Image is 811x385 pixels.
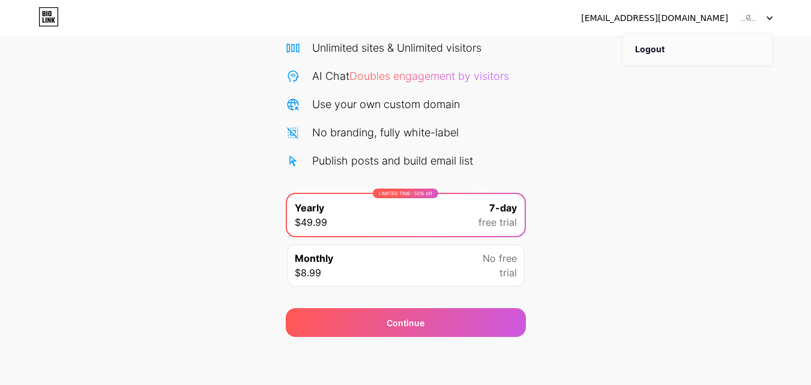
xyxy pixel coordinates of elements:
div: Publish posts and build email list [312,153,473,169]
span: Yearly [295,201,324,215]
div: Use your own custom domain [312,96,460,112]
div: Continue [387,317,424,329]
span: 7-day [489,201,517,215]
div: AI Chat [312,68,509,84]
span: No free [483,251,517,265]
div: LIMITED TIME : 50% off [373,189,438,198]
img: bestcarmanuals [737,7,760,29]
div: Unlimited sites & Unlimited visitors [312,40,481,56]
span: trial [499,265,517,280]
span: Doubles engagement by visitors [349,70,509,82]
div: [EMAIL_ADDRESS][DOMAIN_NAME] [581,12,728,25]
div: No branding, fully white-label [312,124,459,141]
span: $49.99 [295,215,327,229]
span: free trial [478,215,517,229]
span: Monthly [295,251,333,265]
span: $8.99 [295,265,321,280]
li: Logout [623,33,772,65]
